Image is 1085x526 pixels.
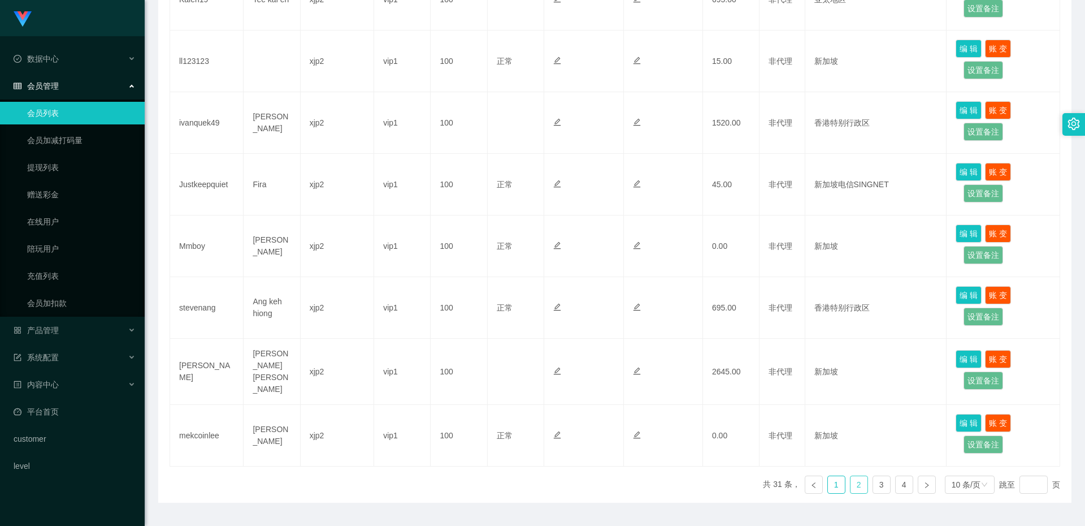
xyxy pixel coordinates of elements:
button: 设置备注 [964,372,1003,390]
i: 图标: check-circle-o [14,55,21,63]
span: 非代理 [769,431,792,440]
span: 非代理 [769,242,792,251]
i: 图标: edit [633,367,641,375]
a: 会员列表 [27,102,136,124]
span: 非代理 [769,180,792,189]
div: 10 条/页 [952,476,980,493]
td: 2645.00 [703,339,759,405]
span: 正常 [497,242,513,251]
td: 新加坡 [805,405,947,467]
i: 图标: edit [553,180,561,188]
span: 非代理 [769,118,792,127]
span: 非代理 [769,57,792,66]
li: 3 [873,476,891,494]
button: 设置备注 [964,61,1003,79]
td: ll123123 [170,31,244,92]
i: 图标: edit [553,431,561,439]
td: 新加坡 [805,339,947,405]
td: [PERSON_NAME] [244,405,300,467]
button: 账 变 [985,101,1011,119]
i: 图标: edit [633,242,641,249]
i: 图标: profile [14,381,21,389]
a: level [14,455,136,477]
span: 非代理 [769,367,792,376]
td: vip1 [374,339,431,405]
a: 1 [828,476,845,493]
button: 编 辑 [956,40,982,58]
div: 跳至 页 [999,476,1060,494]
span: 产品管理 [14,326,59,335]
a: 陪玩用户 [27,238,136,260]
i: 图标: edit [553,57,561,64]
td: 100 [431,92,487,154]
td: 100 [431,154,487,215]
i: 图标: edit [553,367,561,375]
td: stevenang [170,277,244,339]
td: [PERSON_NAME] [244,215,300,277]
td: mekcoinlee [170,405,244,467]
button: 编 辑 [956,163,982,181]
td: 香港特别行政区 [805,277,947,339]
span: 非代理 [769,303,792,312]
button: 设置备注 [964,246,1003,264]
a: 会员加扣款 [27,292,136,314]
i: 图标: edit [633,57,641,64]
td: 新加坡 [805,31,947,92]
td: vip1 [374,277,431,339]
button: 编 辑 [956,101,982,119]
button: 编 辑 [956,225,982,243]
i: 图标: down [981,481,988,489]
td: 45.00 [703,154,759,215]
td: vip1 [374,31,431,92]
td: 100 [431,215,487,277]
td: ivanquek49 [170,92,244,154]
button: 编 辑 [956,286,982,304]
li: 下一页 [918,476,936,494]
li: 1 [827,476,845,494]
a: 图标: dashboard平台首页 [14,400,136,423]
td: 香港特别行政区 [805,92,947,154]
td: 新加坡 [805,215,947,277]
td: 100 [431,405,487,467]
button: 账 变 [985,350,1011,368]
button: 设置备注 [964,436,1003,454]
button: 账 变 [985,225,1011,243]
li: 4 [895,476,913,494]
td: vip1 [374,215,431,277]
a: 2 [850,476,867,493]
span: 系统配置 [14,353,59,362]
i: 图标: right [923,482,930,489]
button: 设置备注 [964,184,1003,202]
button: 账 变 [985,414,1011,432]
span: 正常 [497,180,513,189]
span: 正常 [497,303,513,312]
td: 100 [431,339,487,405]
i: 图标: appstore-o [14,326,21,334]
i: 图标: setting [1067,118,1080,130]
i: 图标: edit [553,242,561,249]
span: 内容中心 [14,380,59,389]
td: xjp2 [301,154,374,215]
i: 图标: edit [553,118,561,126]
td: [PERSON_NAME] [170,339,244,405]
td: 1520.00 [703,92,759,154]
td: vip1 [374,405,431,467]
i: 图标: edit [553,303,561,311]
td: Mmboy [170,215,244,277]
i: 图标: form [14,353,21,361]
td: vip1 [374,92,431,154]
button: 账 变 [985,286,1011,304]
button: 账 变 [985,163,1011,181]
i: 图标: edit [633,180,641,188]
td: Fira [244,154,300,215]
td: xjp2 [301,277,374,339]
a: customer [14,428,136,450]
i: 图标: left [810,482,817,489]
i: 图标: edit [633,118,641,126]
td: 695.00 [703,277,759,339]
td: [PERSON_NAME] [244,92,300,154]
li: 2 [850,476,868,494]
td: [PERSON_NAME] [PERSON_NAME] [244,339,300,405]
span: 数据中心 [14,54,59,63]
button: 编 辑 [956,414,982,432]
